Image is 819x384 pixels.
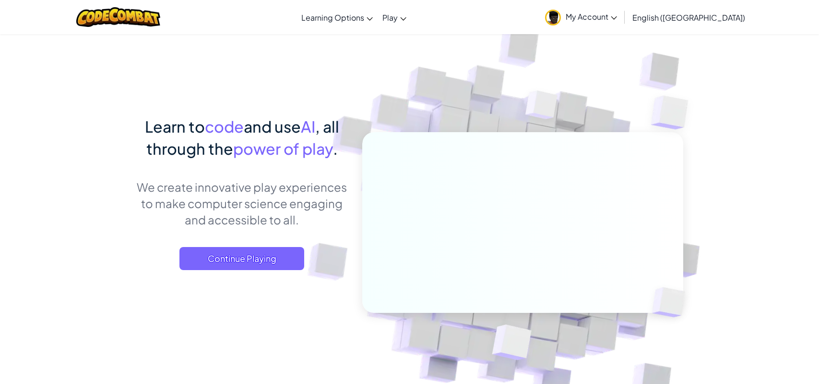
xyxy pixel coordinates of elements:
span: power of play [233,139,333,158]
a: Continue Playing [179,247,304,270]
a: Play [378,4,411,30]
span: My Account [566,12,617,22]
span: AI [301,117,315,136]
img: Overlap cubes [507,72,576,143]
img: Overlap cubes [468,304,554,384]
p: We create innovative play experiences to make computer science engaging and accessible to all. [136,179,348,228]
span: Learning Options [301,12,364,23]
span: Learn to [145,117,205,136]
img: CodeCombat logo [76,7,160,27]
img: Overlap cubes [636,267,708,337]
span: and use [244,117,301,136]
span: Play [382,12,398,23]
a: My Account [540,2,622,32]
a: English ([GEOGRAPHIC_DATA]) [628,4,750,30]
span: code [205,117,244,136]
span: . [333,139,338,158]
img: avatar [545,10,561,25]
a: Learning Options [297,4,378,30]
span: English ([GEOGRAPHIC_DATA]) [632,12,745,23]
img: Overlap cubes [632,72,715,153]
